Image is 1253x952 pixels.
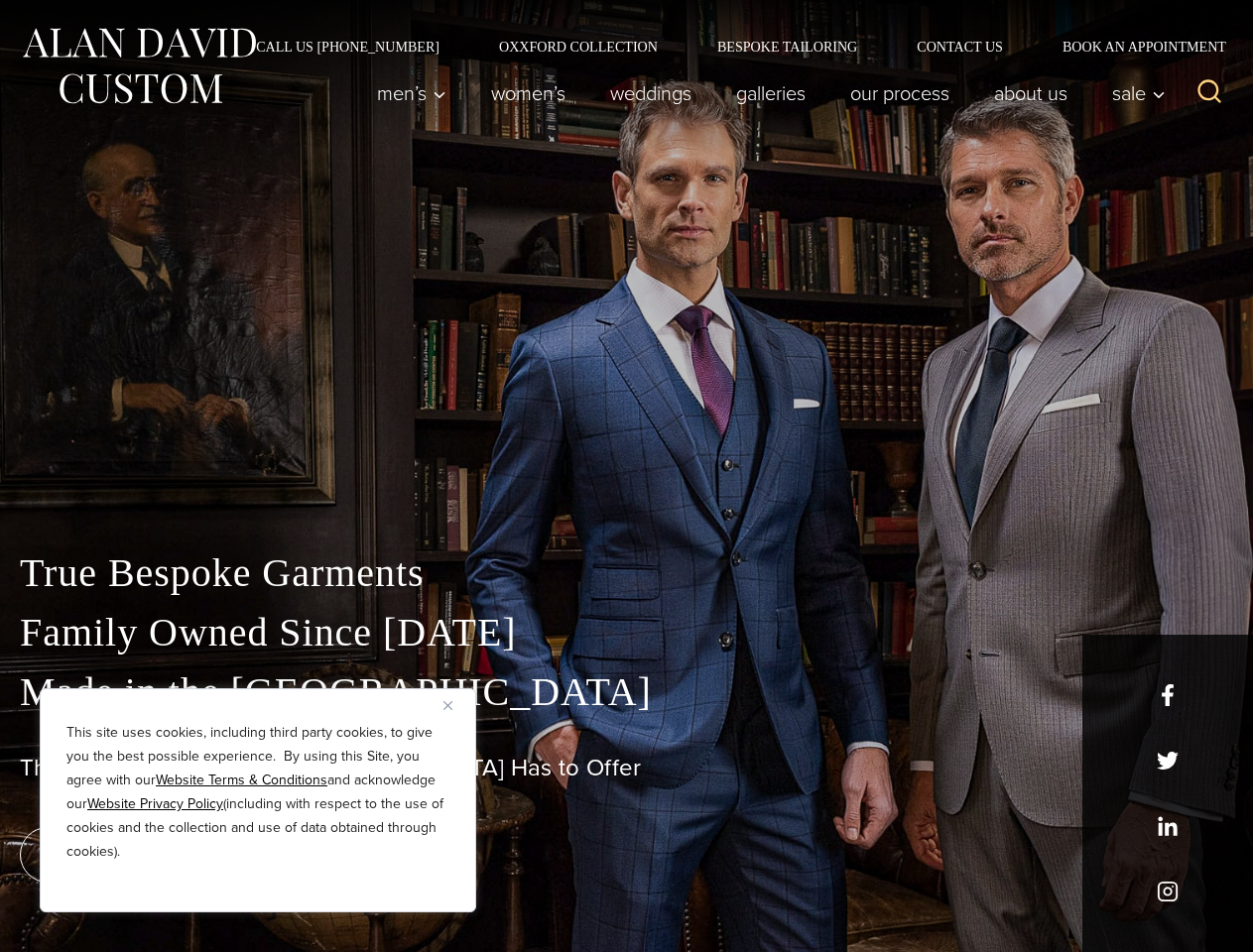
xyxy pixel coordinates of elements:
h1: The Best Custom Suits [GEOGRAPHIC_DATA] Has to Offer [20,754,1233,782]
img: Alan David Custom [20,22,258,110]
button: Close [443,693,467,717]
a: weddings [588,73,714,113]
button: View Search Form [1186,69,1233,117]
a: Book an Appointment [1033,40,1233,54]
a: Bespoke Tailoring [688,40,887,54]
p: This site uses cookies, including third party cookies, to give you the best possible experience. ... [66,721,449,864]
nav: Primary Navigation [355,73,1177,113]
a: Website Privacy Policy [87,793,223,814]
p: True Bespoke Garments Family Owned Since [DATE] Made in the [GEOGRAPHIC_DATA] [20,543,1233,722]
span: Men’s [377,83,446,103]
a: Galleries [714,73,828,113]
nav: Secondary Navigation [226,40,1233,54]
a: Call Us [PHONE_NUMBER] [226,40,469,54]
a: book an appointment [20,827,298,883]
a: Oxxford Collection [469,40,688,54]
a: Our Process [828,73,972,113]
a: About Us [972,73,1090,113]
a: Contact Us [887,40,1033,54]
a: Website Terms & Conditions [156,770,327,790]
span: Sale [1112,83,1166,103]
img: Close [443,701,452,710]
a: Women’s [469,73,588,113]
